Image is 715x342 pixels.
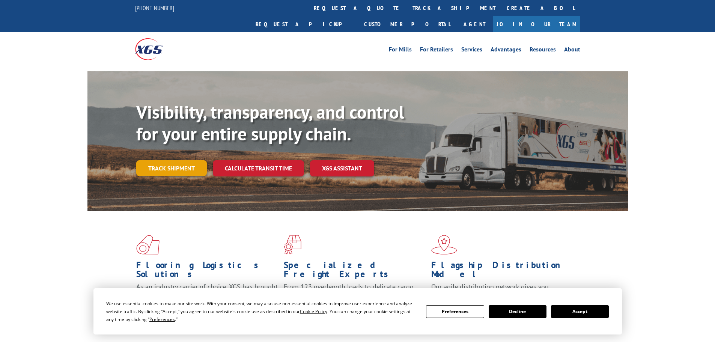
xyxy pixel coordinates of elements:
[284,235,301,255] img: xgs-icon-focused-on-flooring-red
[135,4,174,12] a: [PHONE_NUMBER]
[310,160,374,176] a: XGS ASSISTANT
[551,305,609,318] button: Accept
[530,47,556,55] a: Resources
[284,282,426,316] p: From 123 overlength loads to delicate cargo, our experienced staff knows the best way to move you...
[491,47,521,55] a: Advantages
[389,47,412,55] a: For Mills
[431,235,457,255] img: xgs-icon-flagship-distribution-model-red
[426,305,484,318] button: Preferences
[213,160,304,176] a: Calculate transit time
[93,288,622,334] div: Cookie Consent Prompt
[284,261,426,282] h1: Specialized Freight Experts
[250,16,358,32] a: Request a pickup
[300,308,327,315] span: Cookie Policy
[136,261,278,282] h1: Flooring Logistics Solutions
[106,300,417,323] div: We use essential cookies to make our site work. With your consent, we may also use non-essential ...
[461,47,482,55] a: Services
[136,160,207,176] a: Track shipment
[489,305,546,318] button: Decline
[431,261,573,282] h1: Flagship Distribution Model
[456,16,493,32] a: Agent
[149,316,175,322] span: Preferences
[136,100,404,145] b: Visibility, transparency, and control for your entire supply chain.
[358,16,456,32] a: Customer Portal
[564,47,580,55] a: About
[136,282,278,309] span: As an industry carrier of choice, XGS has brought innovation and dedication to flooring logistics...
[431,282,569,300] span: Our agile distribution network gives you nationwide inventory management on demand.
[136,235,160,255] img: xgs-icon-total-supply-chain-intelligence-red
[420,47,453,55] a: For Retailers
[493,16,580,32] a: Join Our Team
